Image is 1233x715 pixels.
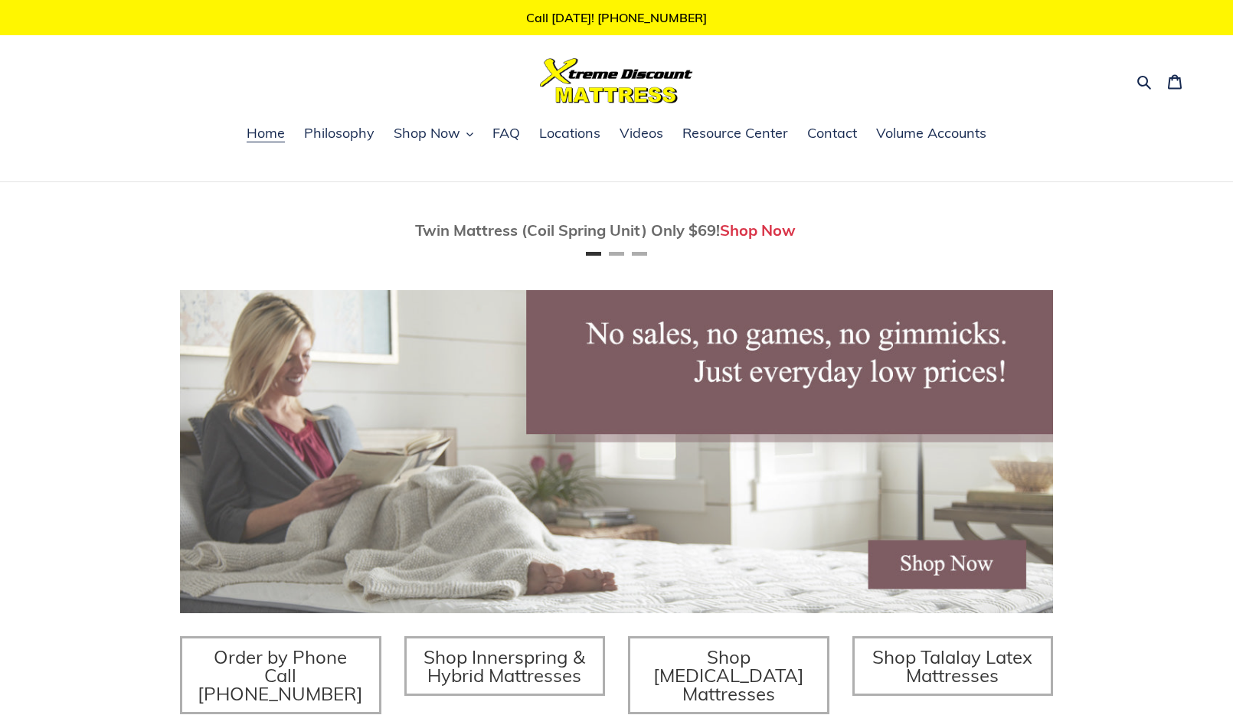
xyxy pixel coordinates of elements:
button: Page 3 [632,252,647,256]
span: Philosophy [304,124,374,142]
span: Home [247,124,285,142]
span: Resource Center [682,124,788,142]
a: FAQ [485,122,528,145]
span: Shop Innerspring & Hybrid Mattresses [424,645,585,687]
img: herobannermay2022-1652879215306_1200x.jpg [180,290,1053,613]
button: Page 2 [609,252,624,256]
a: Contact [800,122,865,145]
span: Videos [620,124,663,142]
a: Shop Innerspring & Hybrid Mattresses [404,636,606,696]
a: Philosophy [296,122,382,145]
img: Xtreme Discount Mattress [540,58,693,103]
button: Page 1 [586,252,601,256]
a: Order by Phone Call [PHONE_NUMBER] [180,636,381,714]
a: Resource Center [675,122,796,145]
span: Twin Mattress (Coil Spring Unit) Only $69! [415,220,720,240]
a: Shop Talalay Latex Mattresses [852,636,1054,696]
span: Shop Talalay Latex Mattresses [872,645,1032,687]
span: Shop Now [394,124,460,142]
span: Volume Accounts [876,124,986,142]
a: Shop Now [720,220,796,240]
span: FAQ [492,124,520,142]
span: Order by Phone Call [PHONE_NUMBER] [198,645,363,705]
span: Contact [807,124,857,142]
a: Videos [612,122,671,145]
a: Shop [MEDICAL_DATA] Mattresses [628,636,829,714]
span: Shop [MEDICAL_DATA] Mattresses [653,645,804,705]
a: Locations [531,122,608,145]
span: Locations [539,124,600,142]
a: Home [239,122,293,145]
button: Shop Now [386,122,481,145]
a: Volume Accounts [868,122,994,145]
